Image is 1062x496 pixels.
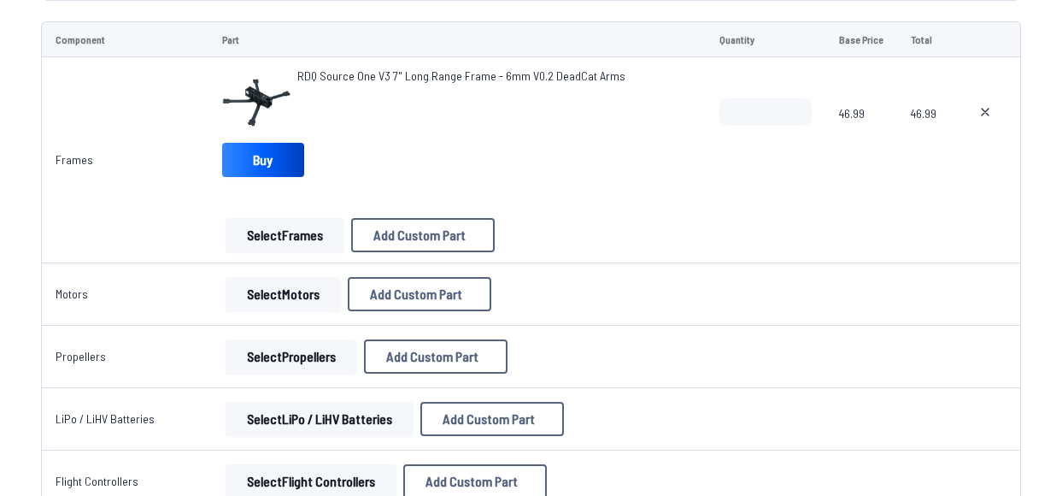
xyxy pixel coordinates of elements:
span: 46.99 [839,98,883,180]
img: image [222,68,290,136]
td: Base Price [825,21,897,57]
button: Add Custom Part [351,218,495,252]
span: RDQ Source One V3 7" Long Range Frame - 6mm V0.2 DeadCat Arms [297,68,625,83]
a: Frames [56,152,93,167]
button: Add Custom Part [364,340,508,374]
button: Add Custom Part [420,402,564,436]
a: SelectFrames [222,218,348,252]
button: SelectFrames [226,218,344,252]
a: Buy [222,143,304,177]
button: Add Custom Part [348,277,491,311]
button: SelectPropellers [226,340,357,374]
a: SelectLiPo / LiHV Batteries [222,402,417,436]
a: SelectPropellers [222,340,361,374]
td: Quantity [706,21,825,57]
td: Component [41,21,208,57]
span: Add Custom Part [370,287,462,301]
button: SelectMotors [226,277,341,311]
a: SelectMotors [222,277,344,311]
span: Add Custom Part [425,475,518,488]
span: 46.99 [911,98,936,180]
span: Add Custom Part [443,412,535,426]
a: RDQ Source One V3 7" Long Range Frame - 6mm V0.2 DeadCat Arms [297,68,625,85]
a: LiPo / LiHV Batteries [56,411,155,426]
span: Add Custom Part [373,228,466,242]
td: Part [208,21,706,57]
a: Flight Controllers [56,474,138,488]
span: Add Custom Part [386,350,478,363]
button: SelectLiPo / LiHV Batteries [226,402,414,436]
a: Propellers [56,349,106,363]
td: Total [897,21,950,57]
a: Motors [56,286,88,301]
